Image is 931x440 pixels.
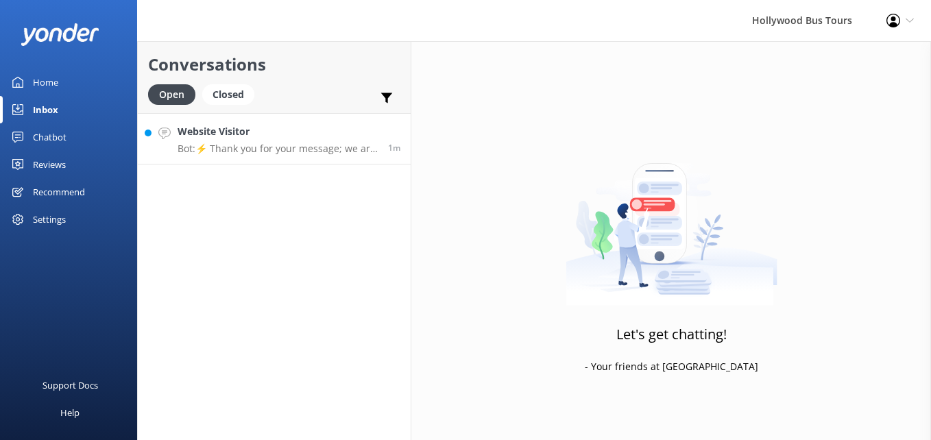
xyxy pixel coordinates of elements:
[148,86,202,101] a: Open
[388,142,400,154] span: Oct 01 2025 01:00pm (UTC -07:00) America/Tijuana
[202,86,261,101] a: Closed
[616,323,727,345] h3: Let's get chatting!
[60,399,80,426] div: Help
[202,84,254,105] div: Closed
[178,143,378,155] p: Bot: ⚡ Thank you for your message; we are connecting you to a team member who will be with you sh...
[33,96,58,123] div: Inbox
[33,206,66,233] div: Settings
[33,151,66,178] div: Reviews
[138,113,411,164] a: Website VisitorBot:⚡ Thank you for your message; we are connecting you to a team member who will ...
[43,371,98,399] div: Support Docs
[33,178,85,206] div: Recommend
[178,124,378,139] h4: Website Visitor
[33,123,66,151] div: Chatbot
[148,51,400,77] h2: Conversations
[33,69,58,96] div: Home
[585,359,758,374] p: - Your friends at [GEOGRAPHIC_DATA]
[566,134,777,306] img: artwork of a man stealing a conversation from at giant smartphone
[148,84,195,105] div: Open
[21,23,99,46] img: yonder-white-logo.png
